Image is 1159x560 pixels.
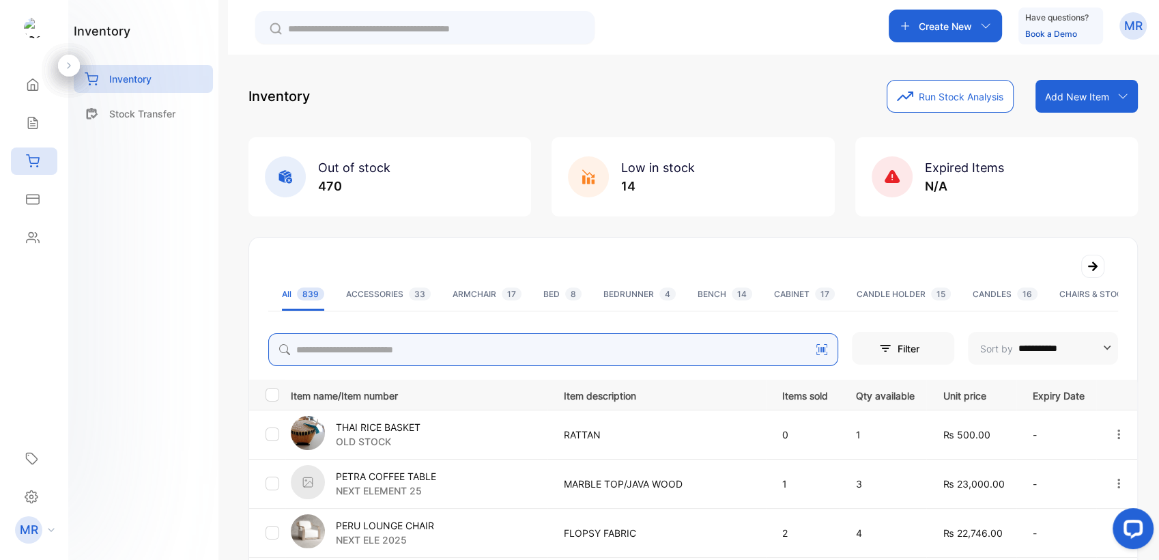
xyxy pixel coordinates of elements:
[291,386,547,403] p: Item name/Item number
[943,386,1004,403] p: Unit price
[943,527,1002,539] span: ₨ 22,746.00
[943,478,1004,490] span: ₨ 23,000.00
[943,429,990,440] span: ₨ 500.00
[409,288,431,300] span: 33
[336,469,436,484] p: PETRA COFFEE TABLE
[74,65,213,93] a: Inventory
[336,533,434,547] p: NEXT ELE 2025
[346,288,431,300] div: ACCESSORIES
[109,107,175,121] p: Stock Transfer
[931,288,951,300] span: 15
[782,386,828,403] p: Items sold
[291,465,325,499] img: item
[782,428,828,442] p: 0
[698,288,752,300] div: BENCH
[74,22,130,40] h1: inventory
[336,484,436,498] p: NEXT ELEMENT 25
[297,288,324,300] span: 839
[889,10,1002,42] button: Create New
[659,288,676,300] span: 4
[1033,386,1085,403] p: Expiry Date
[543,288,582,300] div: BED
[603,288,676,300] div: BEDRUNNER
[74,100,213,128] a: Stock Transfer
[857,288,951,300] div: CANDLE HOLDER
[980,341,1013,356] p: Sort by
[856,526,915,540] p: 4
[1124,17,1143,35] p: MR
[564,526,754,540] p: FLOPSY FABRIC
[336,434,420,449] p: OLD STOCK
[1119,10,1147,42] button: MR
[919,19,972,33] p: Create New
[564,477,754,491] p: MARBLE TOP/JAVA WOOD
[336,420,420,434] p: THAI RICE BASKET
[925,177,1004,195] p: N/A
[621,177,695,195] p: 14
[564,386,754,403] p: Item description
[502,288,521,300] span: 17
[1033,526,1085,540] p: -
[291,514,325,548] img: item
[1017,288,1038,300] span: 16
[925,160,1004,175] span: Expired Items
[318,177,390,195] p: 470
[1033,477,1085,491] p: -
[856,477,915,491] p: 3
[1033,428,1085,442] p: -
[564,428,754,442] p: RATTAN
[1025,11,1089,25] p: Have questions?
[856,386,915,403] p: Qty available
[24,18,44,38] img: logo
[1025,29,1077,39] a: Book a Demo
[774,288,835,300] div: CABINET
[815,288,835,300] span: 17
[336,518,434,533] p: PERU LOUNGE CHAIR
[782,526,828,540] p: 2
[291,416,325,450] img: item
[109,72,152,86] p: Inventory
[856,428,915,442] p: 1
[565,288,582,300] span: 8
[732,288,752,300] span: 14
[621,160,695,175] span: Low in stock
[782,477,828,491] p: 1
[20,521,38,539] p: MR
[968,332,1118,365] button: Sort by
[282,288,324,300] div: All
[1102,503,1159,560] iframe: LiveChat chat widget
[248,86,310,107] p: Inventory
[887,80,1014,113] button: Run Stock Analysis
[973,288,1038,300] div: CANDLES
[1045,89,1109,104] p: Add New Item
[453,288,521,300] div: ARMCHAIR
[318,160,390,175] span: Out of stock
